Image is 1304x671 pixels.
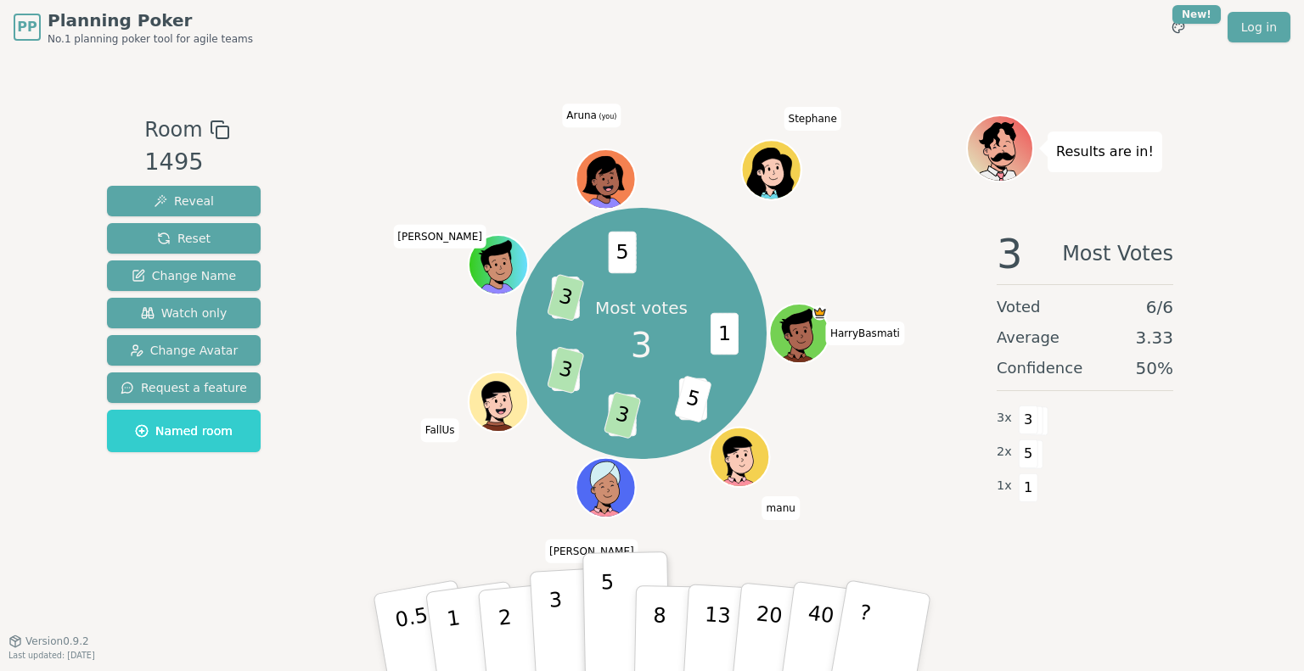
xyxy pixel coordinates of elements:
span: Planning Poker [48,8,253,32]
span: 1 x [997,477,1012,495]
button: Change Name [107,260,261,291]
p: Results are in! [1056,140,1154,164]
button: Watch only [107,298,261,328]
button: Named room [107,410,261,452]
span: Click to change your name [826,322,904,345]
span: Average [997,326,1059,349]
button: Reveal [107,186,261,216]
span: Change Avatar [130,342,239,359]
span: 3 [547,274,585,322]
a: Log in [1228,12,1290,42]
span: Click to change your name [545,540,638,563]
span: Named room [135,422,233,439]
span: 6 / 6 [1146,295,1173,319]
span: 5 [1019,439,1038,468]
span: 3.33 [1135,326,1173,349]
span: Confidence [997,356,1082,380]
button: Request a feature [107,372,261,403]
span: Request a feature [121,379,247,396]
p: 5 [601,570,615,662]
span: PP [17,17,37,37]
span: Room [144,115,202,145]
span: 5 [675,375,713,422]
span: 3 [997,233,1023,274]
span: Click to change your name [421,419,459,443]
span: 5 [609,232,637,274]
span: Watch only [141,305,228,322]
button: New! [1163,12,1194,42]
span: (you) [597,114,617,121]
button: Change Avatar [107,335,261,366]
span: Reveal [154,193,214,210]
span: Click to change your name [393,225,486,249]
button: Version0.9.2 [8,635,89,648]
div: 1495 [144,145,229,180]
span: Change Name [132,267,236,284]
span: Last updated: [DATE] [8,651,95,660]
span: Click to change your name [784,108,841,131]
span: Most Votes [1062,233,1173,274]
span: 2 x [997,443,1012,461]
span: 3 [604,391,642,439]
span: 1 [711,313,739,355]
button: Reset [107,223,261,254]
span: Voted [997,295,1041,319]
span: 3 x [997,409,1012,428]
p: Most votes [595,296,688,320]
span: Reset [157,230,211,247]
span: No.1 planning poker tool for agile teams [48,32,253,46]
span: 1 [1019,473,1038,502]
div: New! [1172,5,1221,24]
span: 3 [631,320,652,371]
span: HarryBasmati is the host [812,305,828,321]
span: Version 0.9.2 [25,635,89,648]
button: Click to change your avatar [578,152,634,208]
span: 3 [1019,405,1038,434]
span: Click to change your name [762,496,800,520]
span: 3 [547,346,585,394]
span: Click to change your name [562,104,621,128]
span: 50 % [1136,356,1173,380]
a: PPPlanning PokerNo.1 planning poker tool for agile teams [14,8,253,46]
